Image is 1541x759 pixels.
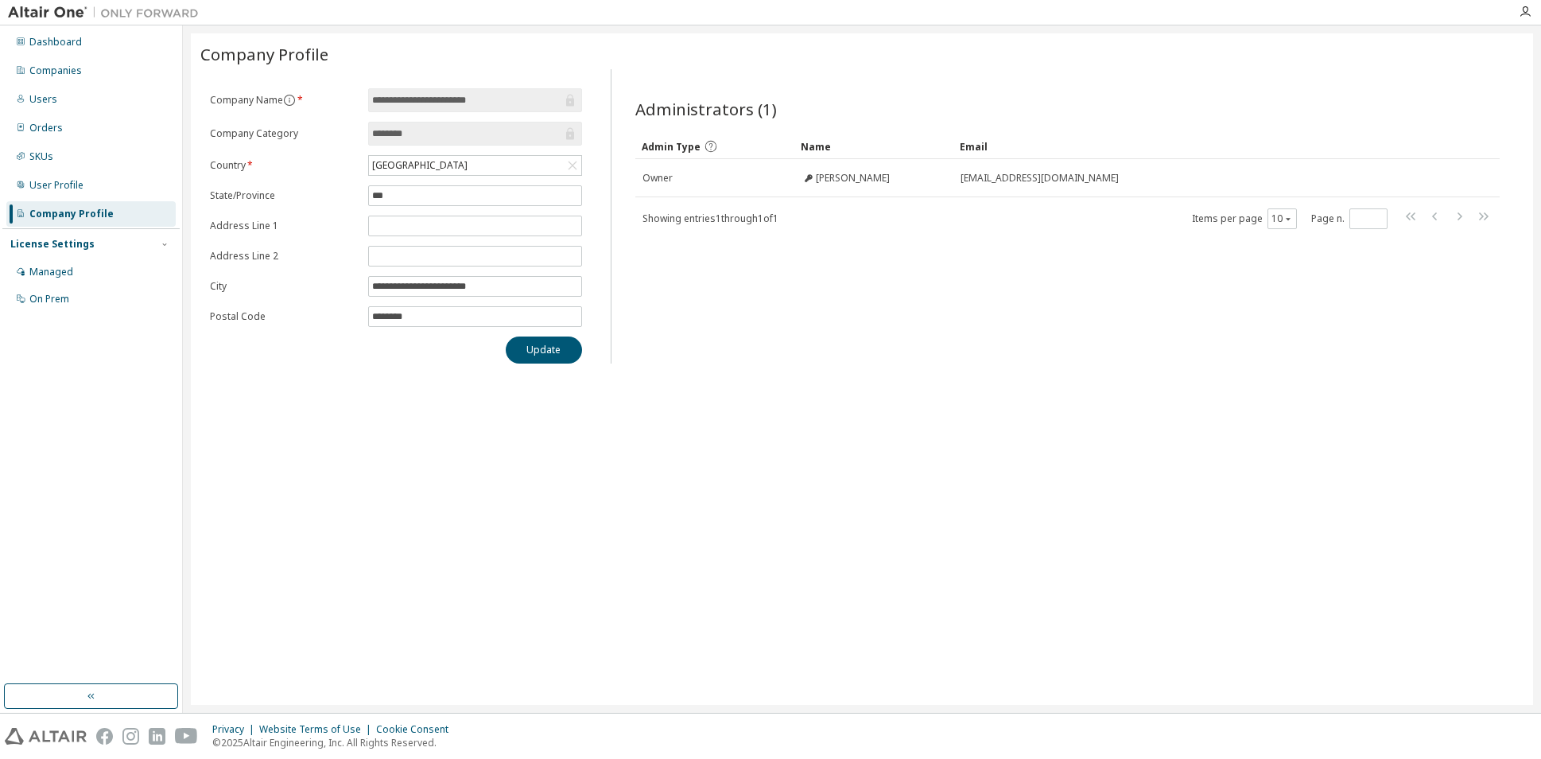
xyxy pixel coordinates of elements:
div: Privacy [212,723,259,736]
span: Items per page [1192,208,1297,229]
span: Administrators (1) [635,98,777,120]
label: State/Province [210,189,359,202]
img: linkedin.svg [149,728,165,745]
div: Website Terms of Use [259,723,376,736]
label: Postal Code [210,310,359,323]
label: City [210,280,359,293]
button: 10 [1271,212,1293,225]
img: altair_logo.svg [5,728,87,745]
span: Page n. [1311,208,1388,229]
label: Address Line 1 [210,220,359,232]
span: Company Profile [200,43,328,65]
p: © 2025 Altair Engineering, Inc. All Rights Reserved. [212,736,458,749]
div: User Profile [29,179,83,192]
button: information [283,94,296,107]
button: Update [506,337,582,364]
div: Users [29,93,57,106]
label: Company Name [210,94,359,107]
label: Company Category [210,127,359,140]
span: [PERSON_NAME] [816,172,890,185]
label: Address Line 2 [210,250,359,263]
label: Country [210,159,359,172]
span: Showing entries 1 through 1 of 1 [642,212,778,225]
div: Company Profile [29,208,114,220]
div: On Prem [29,293,69,306]
div: Email [960,134,1455,159]
div: Cookie Consent [376,723,458,736]
div: Managed [29,266,73,278]
div: Orders [29,122,63,134]
span: [EMAIL_ADDRESS][DOMAIN_NAME] [961,172,1119,185]
img: Altair One [8,5,207,21]
div: [GEOGRAPHIC_DATA] [370,157,470,174]
span: Admin Type [642,140,701,154]
img: instagram.svg [122,728,139,745]
img: facebook.svg [96,728,113,745]
img: youtube.svg [175,728,198,745]
div: Dashboard [29,36,82,49]
div: SKUs [29,150,53,163]
div: [GEOGRAPHIC_DATA] [369,156,581,175]
div: Companies [29,64,82,77]
div: License Settings [10,238,95,251]
div: Name [801,134,947,159]
span: Owner [642,172,673,185]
